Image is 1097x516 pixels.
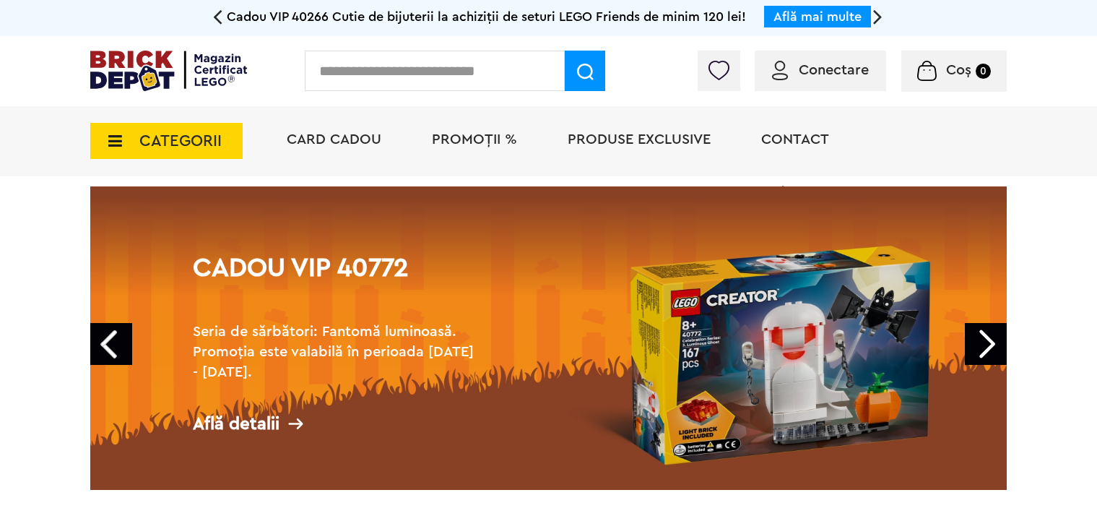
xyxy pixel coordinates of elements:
[90,186,1007,490] a: Cadou VIP 40772Seria de sărbători: Fantomă luminoasă. Promoția este valabilă în perioada [DATE] -...
[761,132,829,147] a: Contact
[946,63,971,77] span: Coș
[568,132,711,147] a: Produse exclusive
[976,64,991,79] small: 0
[965,323,1007,365] a: Next
[227,10,746,23] span: Cadou VIP 40266 Cutie de bijuterii la achiziții de seturi LEGO Friends de minim 120 lei!
[90,323,132,365] a: Prev
[193,322,482,382] h2: Seria de sărbători: Fantomă luminoasă. Promoția este valabilă în perioada [DATE] - [DATE].
[287,132,381,147] a: Card Cadou
[432,132,517,147] a: PROMOȚII %
[773,10,862,23] a: Află mai multe
[799,63,869,77] span: Conectare
[772,63,869,77] a: Conectare
[193,255,482,307] h1: Cadou VIP 40772
[193,415,482,433] div: Află detalii
[139,133,222,149] span: CATEGORII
